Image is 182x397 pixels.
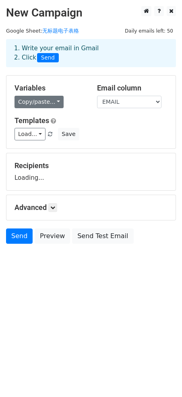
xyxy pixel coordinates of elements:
h5: Advanced [14,203,168,212]
span: Daily emails left: 50 [122,27,176,35]
small: Google Sheet: [6,28,79,34]
a: Copy/paste... [14,96,64,108]
h5: Email column [97,84,168,93]
h5: Variables [14,84,85,93]
div: 1. Write your email in Gmail 2. Click [8,44,174,62]
a: 无标题电子表格 [42,28,79,34]
iframe: Chat Widget [142,358,182,397]
a: Daily emails left: 50 [122,28,176,34]
span: Send [37,53,59,63]
a: Templates [14,116,49,125]
a: Send [6,228,33,244]
a: Preview [35,228,70,244]
h5: Recipients [14,161,168,170]
h2: New Campaign [6,6,176,20]
button: Save [58,128,79,140]
a: Load... [14,128,45,140]
a: Send Test Email [72,228,133,244]
div: Loading... [14,161,168,182]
